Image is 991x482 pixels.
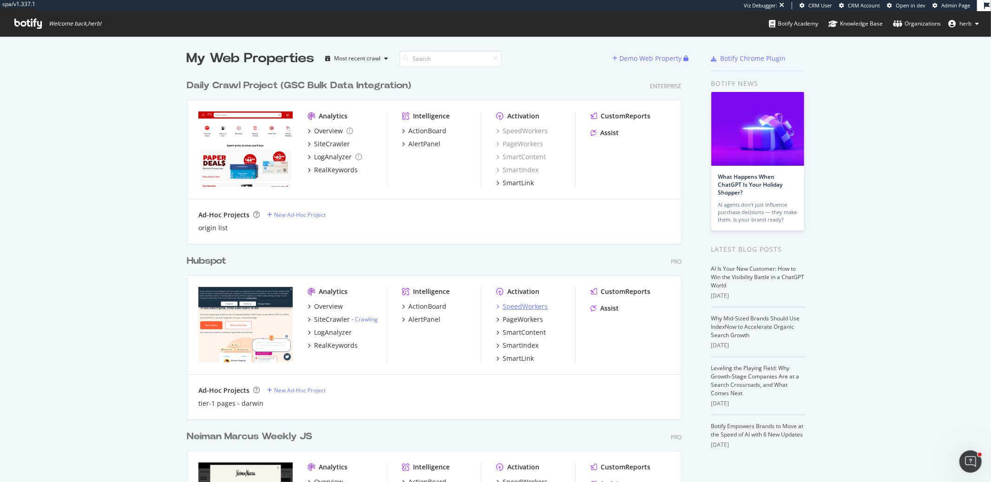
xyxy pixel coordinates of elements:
a: Overview [308,126,353,136]
div: [DATE] [711,399,805,408]
a: What Happens When ChatGPT Is Your Holiday Shopper? [718,173,783,196]
a: Leveling the Playing Field: Why Growth-Stage Companies Are at a Search Crossroads, and What Comes... [711,364,800,397]
div: CustomReports [601,287,650,296]
a: SpeedWorkers [496,126,548,136]
div: Assist [600,128,619,137]
a: origin list [198,223,228,233]
a: Hubspot [187,254,230,268]
div: SiteCrawler [314,139,350,149]
a: Crawling [355,315,378,323]
iframe: Intercom live chat [959,450,982,473]
a: Overview [308,302,343,311]
button: Most recent crawl [322,51,392,66]
a: RealKeywords [308,165,358,175]
div: SpeedWorkers [503,302,548,311]
a: LogAnalyzer [308,328,352,337]
div: - [352,315,378,323]
a: Admin Page [932,2,970,9]
a: SmartIndex [496,341,538,350]
div: Activation [507,462,539,472]
a: PageWorkers [496,139,543,149]
span: Open in dev [896,2,925,9]
div: PageWorkers [503,315,543,324]
a: AlertPanel [402,139,440,149]
button: Demo Web Property [613,51,684,66]
input: Search [400,51,502,67]
div: Ad-Hoc Projects [198,386,249,395]
div: SmartContent [496,152,546,162]
div: CustomReports [601,111,650,121]
div: Intelligence [413,462,450,472]
div: [DATE] [711,341,805,350]
div: LogAnalyzer [314,328,352,337]
div: Activation [507,111,539,121]
div: Pro [671,433,682,441]
div: Analytics [319,287,348,296]
div: ActionBoard [408,126,446,136]
div: Demo Web Property [620,54,682,63]
a: ActionBoard [402,126,446,136]
div: New Ad-Hoc Project [274,211,326,219]
img: hubspot.com [198,287,293,362]
a: Assist [591,304,619,313]
a: CustomReports [591,111,650,121]
div: Assist [600,304,619,313]
div: Enterprise [650,82,682,90]
div: SmartIndex [503,341,538,350]
a: CustomReports [591,287,650,296]
a: CustomReports [591,462,650,472]
div: Overview [314,302,343,311]
a: SiteCrawler- Crawling [308,315,378,324]
div: Activation [507,287,539,296]
a: SmartIndex [496,165,538,175]
div: CustomReports [601,462,650,472]
div: Hubspot [187,254,226,268]
a: PageWorkers [496,315,543,324]
a: Daily Crawl Project (GSC Bulk Data Integration) [187,79,415,92]
a: CRM User [800,2,832,9]
div: Analytics [319,111,348,121]
div: Most recent crawl [335,56,381,61]
a: New Ad-Hoc Project [267,386,326,394]
div: [DATE] [711,441,805,449]
button: herb [941,16,986,31]
div: LogAnalyzer [314,152,352,162]
div: Botify news [711,78,805,89]
div: ActionBoard [408,302,446,311]
a: SiteCrawler [308,139,350,149]
a: Knowledge Base [828,11,883,36]
div: Botify Chrome Plugin [721,54,786,63]
div: SmartLink [503,354,534,363]
div: AI agents don’t just influence purchase decisions — they make them. Is your brand ready? [718,201,797,223]
div: Organizations [893,19,941,28]
a: Open in dev [887,2,925,9]
div: AlertPanel [408,315,440,324]
div: SmartContent [503,328,546,337]
a: Botify Academy [769,11,818,36]
a: Organizations [893,11,941,36]
div: Daily Crawl Project (GSC Bulk Data Integration) [187,79,411,92]
div: [DATE] [711,292,805,300]
div: Intelligence [413,111,450,121]
a: CRM Account [839,2,880,9]
div: Analytics [319,462,348,472]
div: tier-1 pages - darwin [198,399,263,408]
span: CRM Account [848,2,880,9]
a: Why Mid-Sized Brands Should Use IndexNow to Accelerate Organic Search Growth [711,314,800,339]
img: staples.com [198,111,293,187]
span: CRM User [808,2,832,9]
div: Neiman Marcus Weekly JS [187,430,312,443]
div: My Web Properties [187,49,315,68]
div: AlertPanel [408,139,440,149]
a: SmartLink [496,178,534,188]
div: SiteCrawler [314,315,350,324]
div: Pro [671,258,682,266]
span: Admin Page [941,2,970,9]
span: herb [959,20,971,27]
a: ActionBoard [402,302,446,311]
a: RealKeywords [308,341,358,350]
